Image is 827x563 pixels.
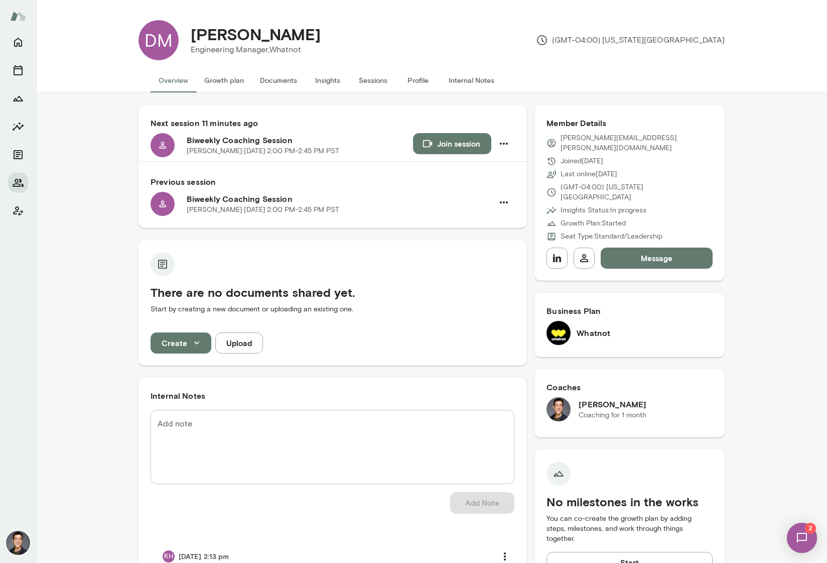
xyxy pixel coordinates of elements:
[8,60,28,80] button: Sessions
[395,68,441,92] button: Profile
[8,201,28,221] button: Client app
[413,133,491,154] button: Join session
[151,176,514,188] h6: Previous session
[561,182,713,202] p: (GMT-04:00) [US_STATE][GEOGRAPHIC_DATA]
[546,381,713,393] h6: Coaches
[187,134,413,146] h6: Biweekly Coaching Session
[8,88,28,108] button: Growth Plan
[139,20,179,60] div: DM
[561,169,617,179] p: Last online [DATE]
[561,133,713,153] p: [PERSON_NAME][EMAIL_ADDRESS][PERSON_NAME][DOMAIN_NAME]
[151,68,196,92] button: Overview
[187,146,339,156] p: [PERSON_NAME] · [DATE] · 2:00 PM-2:45 PM PST
[546,514,713,544] p: You can co-create the growth plan by adding steps, milestones, and work through things together.
[151,117,514,129] h6: Next session 11 minutes ago
[561,156,603,166] p: Joined [DATE]
[151,390,514,402] h6: Internal Notes
[163,550,175,562] div: KH
[350,68,395,92] button: Sessions
[579,398,646,410] h6: [PERSON_NAME]
[215,332,263,354] button: Upload
[546,305,713,317] h6: Business Plan
[151,304,514,314] p: Start by creating a new document or uploading an existing one.
[536,34,725,46] p: (GMT-04:00) [US_STATE][GEOGRAPHIC_DATA]
[561,218,626,229] p: Growth Plan: Started
[8,173,28,193] button: Members
[187,205,339,215] p: [PERSON_NAME] · [DATE] · 2:00 PM-2:45 PM PST
[10,7,26,26] img: Mento
[151,332,211,354] button: Create
[191,44,321,56] p: Engineering Manager, Whatnot
[8,32,28,52] button: Home
[579,410,646,420] p: Coaching for 1 month
[196,68,252,92] button: Growth plan
[561,232,662,242] p: Seat Type: Standard/Leadership
[546,494,713,510] h5: No milestones in the works
[252,68,305,92] button: Documents
[179,551,229,561] h6: [DATE] 2:13 pm
[187,193,493,205] h6: Biweekly Coaching Session
[6,531,30,555] img: Ryan Tang
[601,248,713,269] button: Message
[151,284,514,300] h5: There are no documents shared yet.
[546,117,713,129] h6: Member Details
[305,68,350,92] button: Insights
[577,327,610,339] h6: Whatnot
[8,145,28,165] button: Documents
[441,68,502,92] button: Internal Notes
[191,25,321,44] h4: [PERSON_NAME]
[561,205,646,215] p: Insights Status: In progress
[8,117,28,137] button: Insights
[546,397,571,421] img: Ryan Tang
